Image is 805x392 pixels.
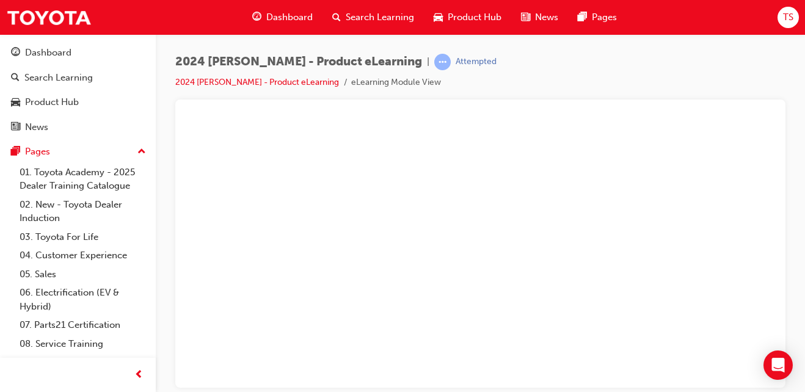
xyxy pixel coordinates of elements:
[15,163,151,195] a: 01. Toyota Academy - 2025 Dealer Training Catalogue
[15,246,151,265] a: 04. Customer Experience
[15,335,151,354] a: 08. Service Training
[5,67,151,89] a: Search Learning
[427,55,429,69] span: |
[351,76,441,90] li: eLearning Module View
[15,353,151,372] a: 09. Technical Training
[521,10,530,25] span: news-icon
[15,228,151,247] a: 03. Toyota For Life
[322,5,424,30] a: search-iconSearch Learning
[25,145,50,159] div: Pages
[568,5,627,30] a: pages-iconPages
[15,283,151,316] a: 06. Electrification (EV & Hybrid)
[134,368,144,383] span: prev-icon
[535,10,558,24] span: News
[778,7,799,28] button: TS
[5,140,151,163] button: Pages
[25,120,48,134] div: News
[434,54,451,70] span: learningRecordVerb_ATTEMPT-icon
[266,10,313,24] span: Dashboard
[511,5,568,30] a: news-iconNews
[15,195,151,228] a: 02. New - Toyota Dealer Induction
[448,10,501,24] span: Product Hub
[5,116,151,139] a: News
[332,10,341,25] span: search-icon
[592,10,617,24] span: Pages
[25,46,71,60] div: Dashboard
[763,350,793,380] div: Open Intercom Messenger
[783,10,793,24] span: TS
[25,95,79,109] div: Product Hub
[137,144,146,160] span: up-icon
[434,10,443,25] span: car-icon
[5,91,151,114] a: Product Hub
[6,4,92,31] img: Trak
[11,147,20,158] span: pages-icon
[5,39,151,140] button: DashboardSearch LearningProduct HubNews
[242,5,322,30] a: guage-iconDashboard
[15,265,151,284] a: 05. Sales
[11,122,20,133] span: news-icon
[11,97,20,108] span: car-icon
[578,10,587,25] span: pages-icon
[346,10,414,24] span: Search Learning
[11,73,20,84] span: search-icon
[252,10,261,25] span: guage-icon
[424,5,511,30] a: car-iconProduct Hub
[15,316,151,335] a: 07. Parts21 Certification
[456,56,497,68] div: Attempted
[175,77,339,87] a: 2024 [PERSON_NAME] - Product eLearning
[5,42,151,64] a: Dashboard
[11,48,20,59] span: guage-icon
[175,55,422,69] span: 2024 [PERSON_NAME] - Product eLearning
[24,71,93,85] div: Search Learning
